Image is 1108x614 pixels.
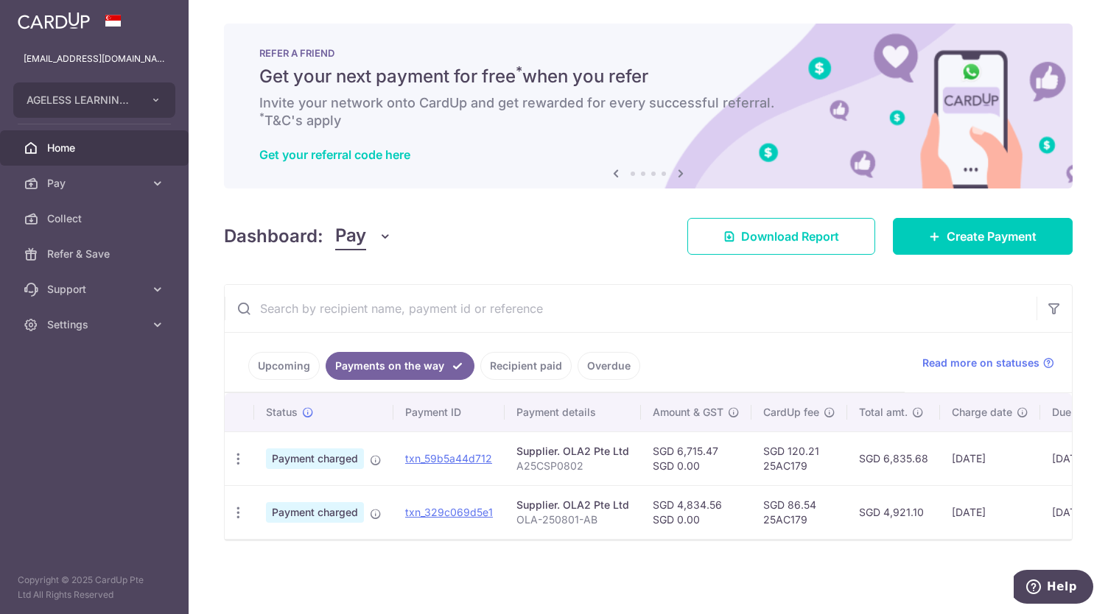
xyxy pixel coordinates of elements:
div: Supplier. OLA2 Pte Ltd [516,444,629,459]
a: Create Payment [893,218,1073,255]
p: A25CSP0802 [516,459,629,473]
button: AGELESS LEARNING SINGAPORE PTE. LTD. [13,82,175,118]
span: Payment charged [266,502,364,523]
span: Download Report [741,227,839,245]
input: Search by recipient name, payment id or reference [225,285,1037,332]
a: Download Report [687,218,875,255]
a: Upcoming [248,352,320,380]
span: Settings [47,317,144,332]
span: Due date [1052,405,1096,420]
td: SGD 6,715.47 SGD 0.00 [641,431,751,485]
td: [DATE] [940,485,1040,539]
p: OLA-250801-AB [516,512,629,527]
span: Total amt. [859,405,908,420]
a: txn_329c069d5e1 [405,506,493,518]
th: Payment details [505,393,641,431]
a: txn_59b5a44d712 [405,452,492,465]
span: Status [266,405,298,420]
span: Collect [47,211,144,226]
td: SGD 6,835.68 [847,431,940,485]
td: SGD 86.54 25AC179 [751,485,847,539]
td: SGD 120.21 25AC179 [751,431,847,485]
span: Create Payment [947,227,1037,245]
img: CardUp [18,12,90,29]
div: Supplier. OLA2 Pte Ltd [516,498,629,512]
span: CardUp fee [763,405,819,420]
img: RAF banner [224,24,1073,188]
span: Pay [335,222,366,250]
th: Payment ID [393,393,505,431]
td: [DATE] [940,431,1040,485]
a: Get your referral code here [259,147,410,162]
a: Recipient paid [480,352,572,380]
h4: Dashboard: [224,223,323,250]
a: Read more on statuses [922,356,1054,370]
button: Pay [335,222,392,250]
span: Support [47,282,144,297]
span: Pay [47,176,144,191]
td: SGD 4,834.56 SGD 0.00 [641,485,751,539]
span: Amount & GST [653,405,723,420]
p: [EMAIL_ADDRESS][DOMAIN_NAME] [24,52,165,66]
a: Overdue [578,352,640,380]
p: REFER A FRIEND [259,47,1037,59]
span: Read more on statuses [922,356,1039,370]
span: Charge date [952,405,1012,420]
span: Home [47,141,144,155]
h5: Get your next payment for free when you refer [259,65,1037,88]
span: Refer & Save [47,247,144,261]
span: AGELESS LEARNING SINGAPORE PTE. LTD. [27,93,136,107]
a: Payments on the way [326,352,474,380]
h6: Invite your network onto CardUp and get rewarded for every successful referral. T&C's apply [259,94,1037,130]
td: SGD 4,921.10 [847,485,940,539]
iframe: Opens a widget where you can find more information [1014,570,1093,607]
span: Payment charged [266,448,364,469]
